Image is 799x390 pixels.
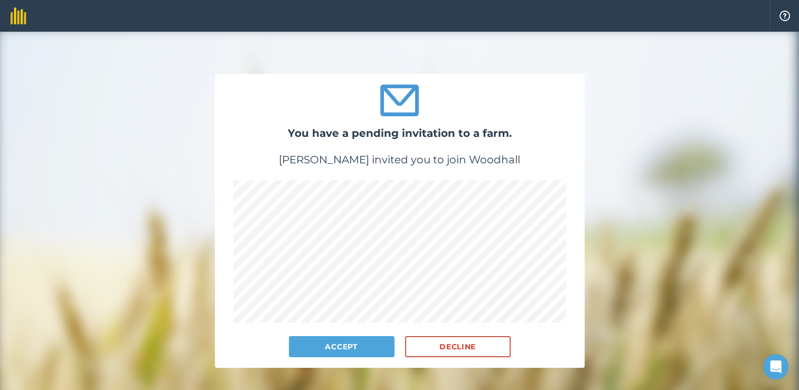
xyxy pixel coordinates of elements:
[778,11,791,21] img: A question mark icon
[289,336,394,357] button: Accept
[763,354,788,379] div: Open Intercom Messenger
[215,125,585,142] h2: You have a pending invitation to a farm.
[405,336,511,357] button: Decline
[215,152,585,167] p: [PERSON_NAME] invited you to join Woodhall
[11,7,26,24] img: fieldmargin Logo
[380,85,419,116] img: An icon showing a closed envelope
